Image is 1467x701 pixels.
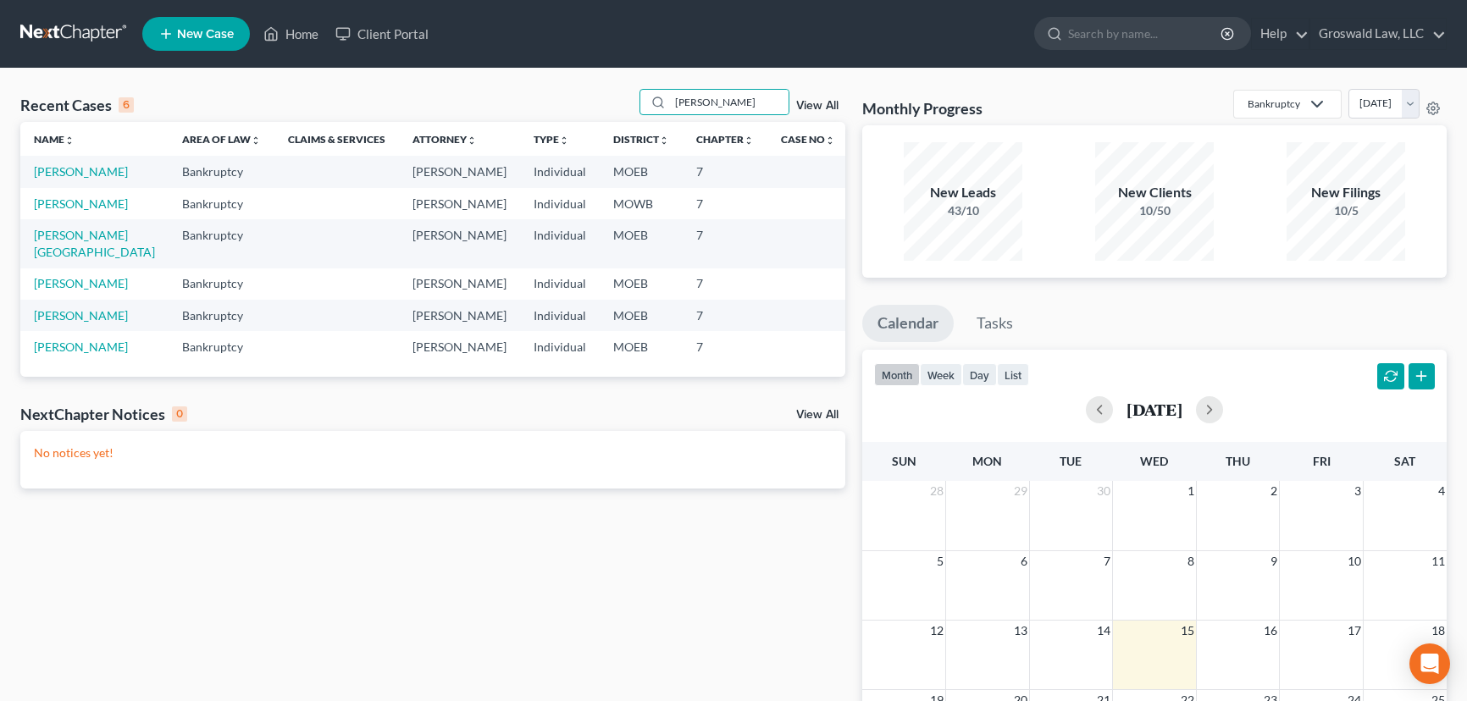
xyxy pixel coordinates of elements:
a: Groswald Law, LLC [1310,19,1446,49]
td: 7 [683,188,767,219]
p: No notices yet! [34,444,832,461]
span: 10 [1346,551,1363,571]
span: Mon [972,454,1002,468]
td: 7 [683,156,767,187]
span: 30 [1095,481,1112,501]
a: Home [255,19,327,49]
span: 9 [1269,551,1279,571]
span: 14 [1095,621,1112,641]
td: Bankruptcy [169,300,274,331]
a: [PERSON_NAME][GEOGRAPHIC_DATA] [34,228,155,259]
td: Individual [520,268,600,300]
span: 7 [1102,551,1112,571]
span: 15 [1179,621,1196,641]
div: 10/50 [1095,202,1214,219]
i: unfold_more [64,135,75,146]
div: 6 [119,97,134,113]
th: Claims & Services [274,122,399,156]
span: 28 [928,481,945,501]
td: Individual [520,300,600,331]
td: [PERSON_NAME] [399,268,520,300]
h2: [DATE] [1127,400,1182,418]
td: MOEB [600,156,683,187]
button: week [920,363,962,386]
a: Client Portal [327,19,437,49]
a: Districtunfold_more [613,133,669,146]
span: 18 [1430,621,1447,641]
button: list [997,363,1029,386]
td: 7 [683,300,767,331]
a: Nameunfold_more [34,133,75,146]
input: Search by name... [1068,18,1223,49]
span: Sat [1394,454,1415,468]
td: [PERSON_NAME] [399,188,520,219]
button: day [962,363,997,386]
td: Bankruptcy [169,268,274,300]
div: 10/5 [1287,202,1405,219]
i: unfold_more [251,135,261,146]
td: [PERSON_NAME] [399,331,520,362]
a: [PERSON_NAME] [34,164,128,179]
a: View All [796,100,839,112]
td: Individual [520,219,600,268]
td: MOEB [600,268,683,300]
span: 29 [1012,481,1029,501]
span: 8 [1186,551,1196,571]
div: Bankruptcy [1248,97,1300,111]
h3: Monthly Progress [862,98,983,119]
span: 12 [928,621,945,641]
a: Help [1252,19,1309,49]
a: Tasks [961,305,1028,342]
span: Wed [1140,454,1168,468]
div: Open Intercom Messenger [1409,643,1450,684]
td: 7 [683,268,767,300]
div: 43/10 [904,202,1022,219]
td: MOEB [600,331,683,362]
span: 6 [1019,551,1029,571]
div: New Clients [1095,183,1214,202]
span: 16 [1262,621,1279,641]
td: MOWB [600,188,683,219]
td: Individual [520,156,600,187]
div: 0 [172,406,187,422]
a: Calendar [862,305,954,342]
td: 7 [683,219,767,268]
a: Attorneyunfold_more [412,133,477,146]
span: 1 [1186,481,1196,501]
td: Bankruptcy [169,219,274,268]
td: Individual [520,188,600,219]
td: Bankruptcy [169,331,274,362]
a: Area of Lawunfold_more [182,133,261,146]
td: Bankruptcy [169,156,274,187]
button: month [874,363,920,386]
span: 4 [1437,481,1447,501]
i: unfold_more [467,135,477,146]
span: 11 [1430,551,1447,571]
a: [PERSON_NAME] [34,308,128,323]
a: Chapterunfold_more [696,133,754,146]
td: 7 [683,331,767,362]
i: unfold_more [559,135,569,146]
span: 5 [935,551,945,571]
td: [PERSON_NAME] [399,156,520,187]
span: Thu [1226,454,1250,468]
td: [PERSON_NAME] [399,300,520,331]
td: MOEB [600,219,683,268]
span: 17 [1346,621,1363,641]
span: New Case [177,28,234,41]
td: Individual [520,331,600,362]
a: View All [796,409,839,421]
div: Recent Cases [20,95,134,115]
span: 2 [1269,481,1279,501]
a: [PERSON_NAME] [34,339,128,354]
span: Sun [892,454,916,468]
a: [PERSON_NAME] [34,276,128,290]
td: [PERSON_NAME] [399,219,520,268]
div: New Filings [1287,183,1405,202]
span: Fri [1313,454,1331,468]
a: Typeunfold_more [534,133,569,146]
i: unfold_more [659,135,669,146]
div: New Leads [904,183,1022,202]
a: [PERSON_NAME] [34,196,128,211]
span: 13 [1012,621,1029,641]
